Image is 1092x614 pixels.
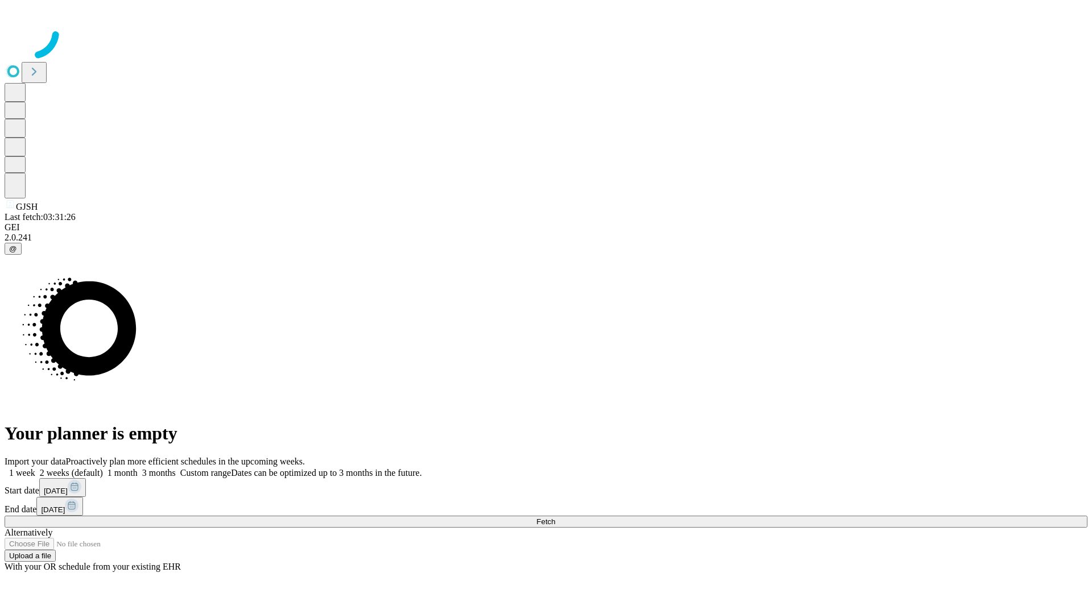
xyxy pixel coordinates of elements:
[66,457,305,466] span: Proactively plan more efficient schedules in the upcoming weeks.
[180,468,231,478] span: Custom range
[5,457,66,466] span: Import your data
[44,487,68,495] span: [DATE]
[142,468,176,478] span: 3 months
[5,423,1087,444] h1: Your planner is empty
[5,212,76,222] span: Last fetch: 03:31:26
[36,497,83,516] button: [DATE]
[5,243,22,255] button: @
[5,528,52,537] span: Alternatively
[5,550,56,562] button: Upload a file
[5,222,1087,233] div: GEI
[231,468,421,478] span: Dates can be optimized up to 3 months in the future.
[107,468,138,478] span: 1 month
[5,478,1087,497] div: Start date
[41,505,65,514] span: [DATE]
[16,202,38,211] span: GJSH
[5,562,181,571] span: With your OR schedule from your existing EHR
[39,478,86,497] button: [DATE]
[5,516,1087,528] button: Fetch
[5,233,1087,243] div: 2.0.241
[5,497,1087,516] div: End date
[536,517,555,526] span: Fetch
[40,468,103,478] span: 2 weeks (default)
[9,468,35,478] span: 1 week
[9,244,17,253] span: @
